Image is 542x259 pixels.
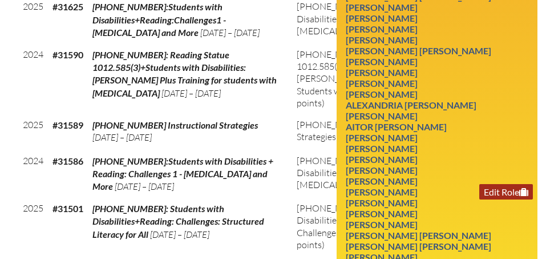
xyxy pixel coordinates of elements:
b: #31625 [52,1,83,12]
span: [PHONE_NUMBER]: Students with Disabilities+Reading: Challenges: Structured Literacy for All [92,203,264,240]
a: [PERSON_NAME] [341,86,422,102]
a: [PERSON_NAME] [PERSON_NAME] [341,238,496,254]
a: [PERSON_NAME] [341,206,422,221]
b: #31586 [52,156,83,166]
a: [PERSON_NAME] [PERSON_NAME] [341,43,496,58]
a: [PERSON_NAME] [341,152,422,167]
a: [PERSON_NAME] [341,21,422,37]
a: Aitor [PERSON_NAME] [341,119,451,134]
a: [PERSON_NAME] [341,184,422,200]
a: [PERSON_NAME] [341,141,422,156]
a: [PERSON_NAME] [341,108,422,123]
span: [DATE] – [DATE] [92,132,152,143]
span: [DATE] – [DATE] [161,87,221,99]
a: [PERSON_NAME] [341,75,422,91]
td: (30 points) [292,114,462,150]
span: [DATE] – [DATE] [150,229,209,240]
span: [PHONE_NUMBER]: Reading Statue 1012.585(3)+Students with Disabilities: [PERSON_NAME] Plus Trainin... [92,49,277,98]
a: [PERSON_NAME] [341,162,422,178]
a: Edit Role [479,184,533,200]
b: #31501 [52,203,83,214]
span: [DATE] – [DATE] [200,27,260,38]
a: Alexandria [PERSON_NAME] [341,97,481,113]
span: [PHONE_NUMBER]: Students with Disabilities + Reading: Challenges 1 - [MEDICAL_DATA] and More [297,1,440,37]
span: [PHONE_NUMBER]: Students with Disabilities + Reading: Challenges 1 - [MEDICAL_DATA] and More [297,155,440,191]
a: [PERSON_NAME] [341,32,422,47]
td: 2025 [18,114,48,150]
a: [PERSON_NAME] [341,10,422,26]
span: [PHONE_NUMBER]: Students with Disabilities + Reading: Reading Challenges: Structured Literacy for... [297,202,444,238]
a: [PERSON_NAME] [341,65,422,80]
a: [PERSON_NAME] [PERSON_NAME] [341,228,496,243]
b: #31589 [52,119,83,130]
span: [PHONE_NUMBER]:Students with Disabilities+Reading:Challenges1 - [MEDICAL_DATA] and More [92,1,226,38]
a: [PERSON_NAME] [341,173,422,189]
span: [PHONE_NUMBER] Instructional Strategies [92,119,258,130]
a: [PERSON_NAME] [341,195,422,210]
span: [DATE] – [DATE] [115,181,174,192]
td: 2024 [18,150,48,198]
b: #31590 [52,49,83,60]
td: 2024 [18,44,48,114]
td: (40 points) [292,198,462,256]
a: [PERSON_NAME] [341,217,422,232]
td: 2025 [18,198,48,256]
span: [PHONE_NUMBER]: Instructional Strategies [297,119,431,142]
td: (30 points) [292,44,462,114]
a: [PERSON_NAME] [341,130,422,145]
span: [PHONE_NUMBER]:Students with Disabilities + Reading: Challenges 1 - [MEDICAL_DATA] and More [92,156,273,192]
td: (20 points) [292,150,462,198]
a: [PERSON_NAME] [341,54,422,69]
span: [PHONE_NUMBER]: Reading Statute 1012.585(3) + Students with Disabilities: [PERSON_NAME] Plus Trai... [297,49,456,97]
